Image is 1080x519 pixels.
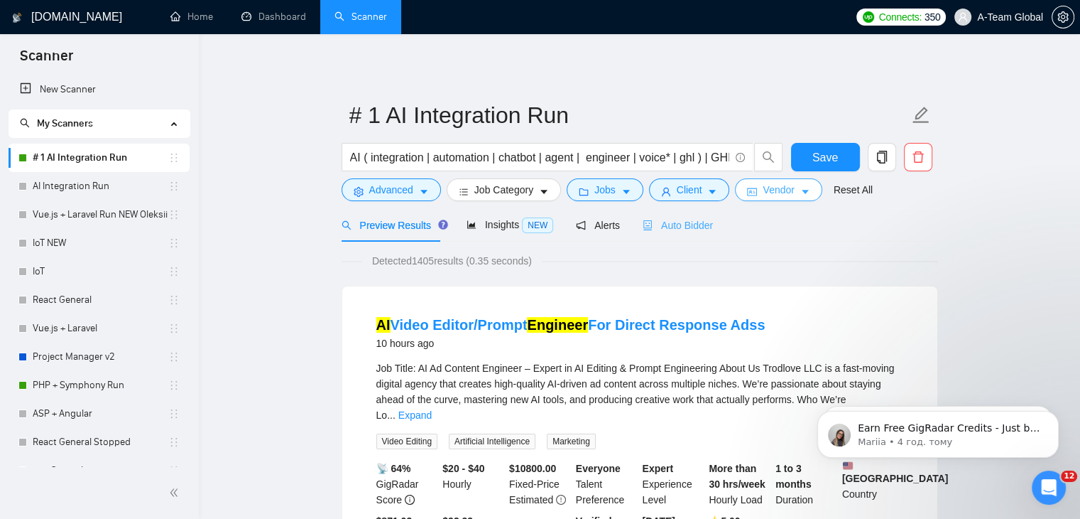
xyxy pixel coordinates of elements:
[791,143,860,171] button: Save
[170,11,213,23] a: homeHome
[9,75,190,104] li: New Scanner
[447,178,561,201] button: barsJob Categorycaret-down
[735,178,822,201] button: idcardVendorcaret-down
[342,220,351,230] span: search
[773,461,839,508] div: Duration
[168,152,180,164] span: holder
[579,186,589,197] span: folder
[241,11,306,23] a: dashboardDashboard
[649,178,730,201] button: userClientcaret-down
[800,186,810,197] span: caret-down
[12,6,22,29] img: logo
[547,434,596,449] span: Marketing
[342,220,444,231] span: Preview Results
[467,220,476,230] span: area-chart
[168,209,180,220] span: holder
[33,314,168,343] a: Vue.js + Laravel
[369,182,413,198] span: Advanced
[9,172,190,200] li: AI Integration Run
[168,380,180,391] span: holder
[419,186,429,197] span: caret-down
[9,371,190,400] li: PHP + Symphony Run
[168,294,180,306] span: holder
[342,178,441,201] button: settingAdvancedcaret-down
[459,186,469,197] span: bars
[437,218,449,231] div: Tooltip anchor
[33,257,168,286] a: IoT
[474,182,533,198] span: Job Category
[573,461,640,508] div: Talent Preference
[509,463,556,474] b: $ 10800.00
[879,9,922,25] span: Connects:
[707,186,717,197] span: caret-down
[387,410,396,421] span: ...
[754,143,782,171] button: search
[839,461,906,508] div: Country
[736,153,745,162] span: info-circle
[168,408,180,419] span: holder
[621,186,631,197] span: caret-down
[33,400,168,428] a: ASP + Angular
[706,461,773,508] div: Hourly Load
[9,456,190,485] li: asp General
[9,46,84,75] span: Scanner
[20,117,93,129] span: My Scanners
[33,428,168,456] a: React General Stopped
[33,172,168,200] a: AI Integration Run
[467,219,553,230] span: Insights
[868,151,895,164] span: copy
[373,461,440,508] div: GigRadar Score
[522,218,553,233] span: NEW
[9,314,190,343] li: Vue.js + Laravel
[539,186,549,197] span: caret-down
[33,371,168,400] a: PHP + Symphony Run
[9,200,190,229] li: Vue.js + Laravel Run NEW Oleksii
[567,178,643,201] button: folderJobscaret-down
[9,257,190,286] li: IoT
[747,186,757,197] span: idcard
[506,461,573,508] div: Fixed-Price
[20,118,30,128] span: search
[643,220,653,230] span: robot
[594,182,616,198] span: Jobs
[661,186,671,197] span: user
[9,286,190,314] li: React General
[33,229,168,257] a: IoT NEW
[349,97,909,133] input: Scanner name...
[376,317,765,333] a: AIVideo Editor/PromptEngineerFor Direct Response Adss
[168,266,180,277] span: holder
[9,343,190,371] li: Project Manager v2
[398,410,432,421] a: Expand
[168,465,180,476] span: holder
[362,253,542,269] span: Detected 1405 results (0.35 seconds)
[449,434,535,449] span: Artificial Intelligence
[168,437,180,448] span: holder
[168,181,180,192] span: holder
[868,143,896,171] button: copy
[905,151,932,164] span: delete
[354,186,364,197] span: setting
[863,11,874,23] img: upwork-logo.png
[1052,6,1074,28] button: setting
[376,463,411,474] b: 📡 64%
[33,343,168,371] a: Project Manager v2
[709,463,765,490] b: More than 30 hrs/week
[168,323,180,334] span: holder
[350,149,729,166] input: Search Freelance Jobs...
[576,220,586,230] span: notification
[440,461,506,508] div: Hourly
[509,494,553,505] span: Estimated
[33,456,168,485] a: asp General
[334,11,387,23] a: searchScanner
[640,461,707,508] div: Experience Level
[1061,471,1077,482] span: 12
[775,463,812,490] b: 1 to 3 months
[763,182,794,198] span: Vendor
[168,351,180,363] span: holder
[376,360,903,423] div: Job Title: AI Ad Content Engineer – Expert in AI Editing & Prompt Engineering About Us Trodlove L...
[9,144,190,172] li: # 1 AI Integration Run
